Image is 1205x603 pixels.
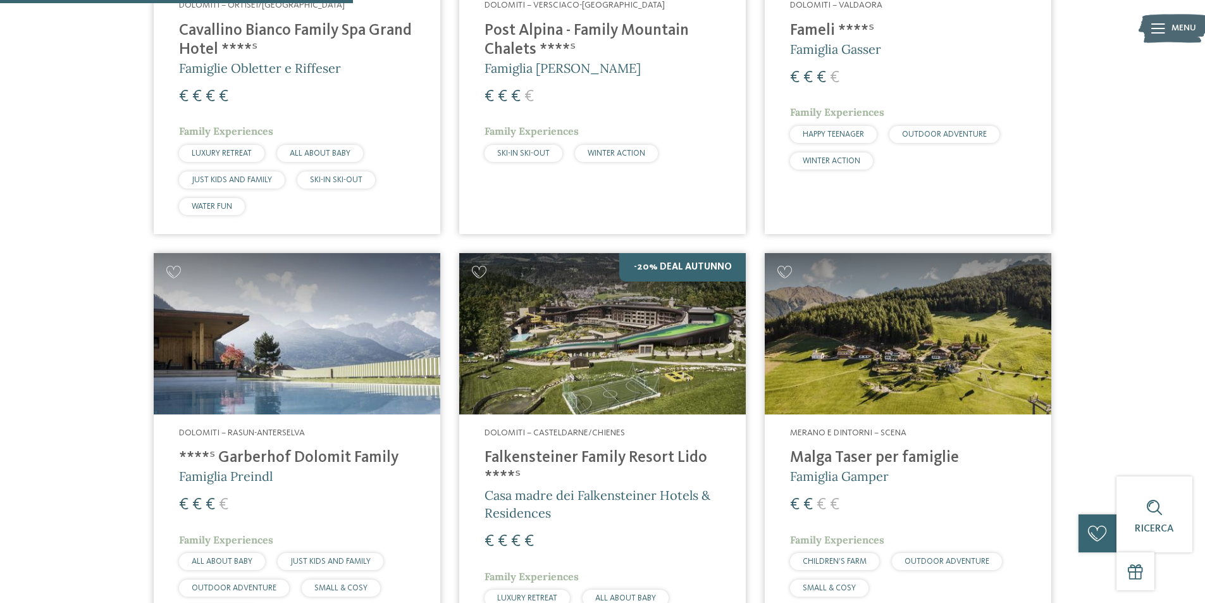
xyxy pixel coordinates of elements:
span: € [485,533,494,550]
span: € [830,497,839,513]
span: € [498,533,507,550]
span: € [790,70,800,86]
h4: Post Alpina - Family Mountain Chalets ****ˢ [485,22,720,59]
span: € [817,70,826,86]
img: Cercate un hotel per famiglie? Qui troverete solo i migliori! [765,253,1051,414]
span: € [790,497,800,513]
span: ALL ABOUT BABY [595,594,656,602]
span: Family Experiences [485,570,579,583]
span: € [817,497,826,513]
span: € [219,497,228,513]
h4: ****ˢ Garberhof Dolomit Family [179,449,415,468]
span: SMALL & COSY [314,584,368,592]
img: Cercate un hotel per famiglie? Qui troverete solo i migliori! [154,253,440,414]
span: HAPPY TEENAGER [803,130,864,139]
span: € [206,497,215,513]
span: OUTDOOR ADVENTURE [902,130,987,139]
span: CHILDREN’S FARM [803,557,867,566]
span: Merano e dintorni – Scena [790,428,906,437]
span: € [179,89,188,105]
span: Family Experiences [790,533,884,546]
span: € [219,89,228,105]
span: WINTER ACTION [803,157,860,165]
span: Dolomiti – Ortisei/[GEOGRAPHIC_DATA] [179,1,345,9]
span: € [498,89,507,105]
span: € [524,89,534,105]
span: Famiglia [PERSON_NAME] [485,60,641,76]
span: SMALL & COSY [803,584,856,592]
span: LUXURY RETREAT [192,149,252,158]
span: Dolomiti – Rasun-Anterselva [179,428,305,437]
span: Ricerca [1135,524,1174,534]
span: € [192,89,202,105]
span: ALL ABOUT BABY [192,557,252,566]
span: € [511,533,521,550]
span: Family Experiences [179,533,273,546]
span: € [179,497,188,513]
h4: Malga Taser per famiglie [790,449,1026,468]
span: WINTER ACTION [588,149,645,158]
span: Dolomiti – Casteldarne/Chienes [485,428,625,437]
span: € [485,89,494,105]
span: WATER FUN [192,202,232,211]
span: Family Experiences [485,125,579,137]
span: € [524,533,534,550]
span: Family Experiences [179,125,273,137]
span: Family Experiences [790,106,884,118]
img: Cercate un hotel per famiglie? Qui troverete solo i migliori! [459,253,746,414]
span: € [803,497,813,513]
span: ALL ABOUT BABY [290,149,350,158]
span: € [830,70,839,86]
h4: Falkensteiner Family Resort Lido ****ˢ [485,449,720,487]
span: € [192,497,202,513]
span: Famiglie Obletter e Riffeser [179,60,341,76]
span: JUST KIDS AND FAMILY [290,557,371,566]
span: Famiglia Preindl [179,468,273,484]
h4: Cavallino Bianco Family Spa Grand Hotel ****ˢ [179,22,415,59]
span: € [206,89,215,105]
span: SKI-IN SKI-OUT [497,149,550,158]
span: Casa madre dei Falkensteiner Hotels & Residences [485,487,710,521]
span: OUTDOOR ADVENTURE [192,584,276,592]
span: € [803,70,813,86]
span: JUST KIDS AND FAMILY [192,176,272,184]
span: OUTDOOR ADVENTURE [905,557,989,566]
span: Famiglia Gamper [790,468,889,484]
span: Dolomiti – Versciaco-[GEOGRAPHIC_DATA] [485,1,665,9]
span: LUXURY RETREAT [497,594,557,602]
span: Famiglia Gasser [790,41,881,57]
span: Dolomiti – Valdaora [790,1,882,9]
span: SKI-IN SKI-OUT [310,176,362,184]
span: € [511,89,521,105]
